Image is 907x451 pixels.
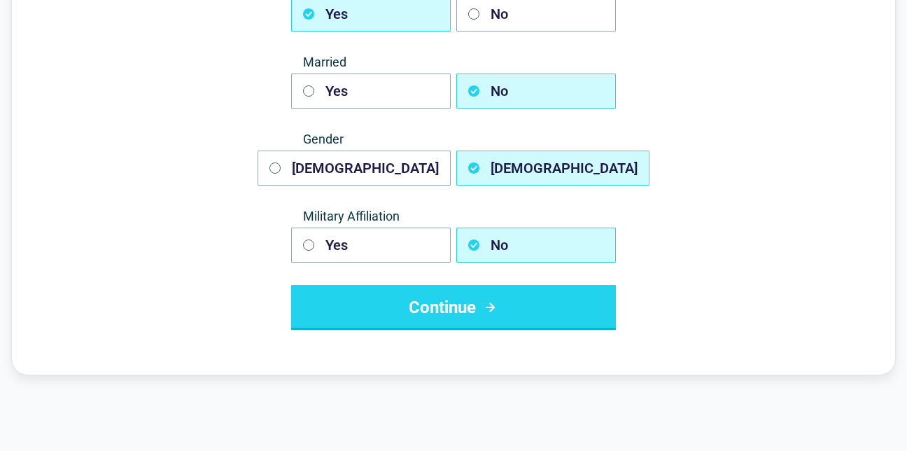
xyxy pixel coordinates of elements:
[258,151,451,186] button: [DEMOGRAPHIC_DATA]
[291,54,616,71] span: Married
[456,151,649,186] button: [DEMOGRAPHIC_DATA]
[456,74,616,109] button: No
[291,228,451,263] button: Yes
[291,131,616,148] span: Gender
[291,208,616,225] span: Military Affiliation
[291,285,616,330] button: Continue
[291,74,451,109] button: Yes
[456,228,616,263] button: No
